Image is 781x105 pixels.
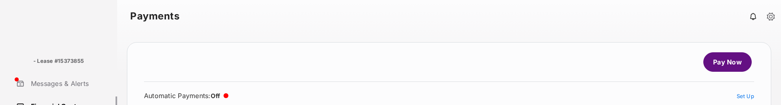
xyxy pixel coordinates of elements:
a: Messages & Alerts [13,74,117,93]
a: Set Up [737,93,755,99]
strong: Payments [130,11,179,21]
span: Off [211,92,220,100]
p: - Lease #15373855 [33,57,84,65]
div: Automatic Payments : [144,92,229,100]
